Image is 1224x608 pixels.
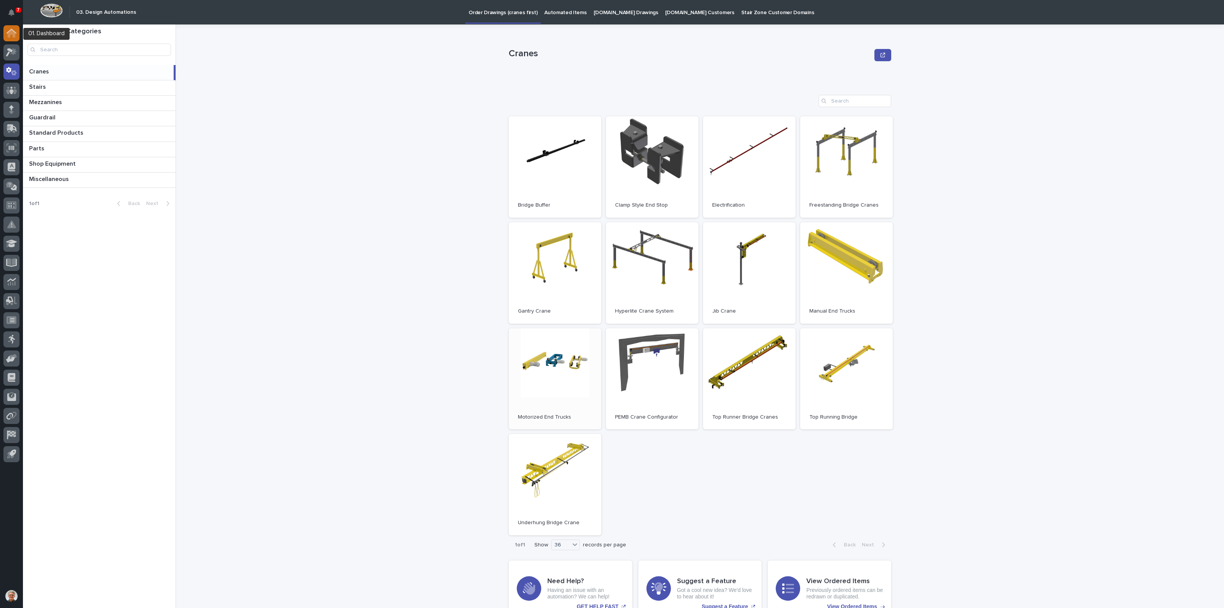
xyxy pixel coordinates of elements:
[29,143,46,152] p: Parts
[703,328,796,430] a: Top Runner Bridge Cranes
[800,222,893,324] a: Manual End Trucks
[3,588,20,604] button: users-avatar
[3,5,20,21] button: Notifications
[615,414,689,421] p: PEMB Crane Configurator
[23,65,176,80] a: CranesCranes
[29,97,63,106] p: Mezzanines
[10,9,20,21] div: Notifications7
[28,44,171,56] input: Search
[23,173,176,188] a: MiscellaneousMiscellaneous
[809,202,884,209] p: Freestanding Bridge Cranes
[862,542,879,548] span: Next
[827,541,859,548] button: Back
[518,202,592,209] p: Bridge Buffer
[111,200,143,207] button: Back
[547,577,624,586] h3: Need Help?
[509,222,601,324] a: Gantry Crane
[29,174,70,183] p: Miscellaneous
[29,112,57,121] p: Guardrail
[29,159,77,168] p: Shop Equipment
[615,202,689,209] p: Clamp Style End Stop
[23,157,176,173] a: Shop EquipmentShop Equipment
[800,328,893,430] a: Top Running Bridge
[23,126,176,142] a: Standard ProductsStandard Products
[518,308,592,315] p: Gantry Crane
[606,222,698,324] a: Hyperlite Crane System
[712,308,786,315] p: Jib Crane
[76,9,136,16] h2: 03. Design Automations
[509,116,601,218] a: Bridge Buffer
[509,328,601,430] a: Motorized End Trucks
[23,80,176,96] a: StairsStairs
[859,541,891,548] button: Next
[509,434,601,535] a: Underhung Bridge Crane
[800,116,893,218] a: Freestanding Bridge Cranes
[23,194,46,213] p: 1 of 1
[547,587,624,600] p: Having an issue with an automation? We can help!
[28,28,171,36] h1: Automation Categories
[518,414,592,421] p: Motorized End Trucks
[146,201,163,206] span: Next
[809,308,884,315] p: Manual End Trucks
[509,48,871,59] p: Cranes
[509,536,531,554] p: 1 of 1
[806,577,883,586] h3: View Ordered Items
[677,587,754,600] p: Got a cool new idea? We'd love to hear about it!
[703,222,796,324] a: Jib Crane
[29,82,47,91] p: Stairs
[712,414,786,421] p: Top Runner Bridge Cranes
[703,116,796,218] a: Electrification
[809,414,884,421] p: Top Running Bridge
[40,3,63,18] img: Workspace Logo
[17,7,20,13] p: 7
[677,577,754,586] h3: Suggest a Feature
[29,67,50,75] p: Cranes
[534,542,548,548] p: Show
[615,308,689,315] p: Hyperlite Crane System
[23,142,176,157] a: PartsParts
[143,200,176,207] button: Next
[606,116,698,218] a: Clamp Style End Stop
[583,542,626,548] p: records per page
[819,95,891,107] input: Search
[606,328,698,430] a: PEMB Crane Configurator
[23,96,176,111] a: MezzaninesMezzanines
[839,542,856,548] span: Back
[712,202,786,209] p: Electrification
[23,111,176,126] a: GuardrailGuardrail
[124,201,140,206] span: Back
[552,541,570,549] div: 36
[29,128,85,137] p: Standard Products
[806,587,883,600] p: Previously ordered items can be redrawn or duplicated.
[518,520,592,526] p: Underhung Bridge Crane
